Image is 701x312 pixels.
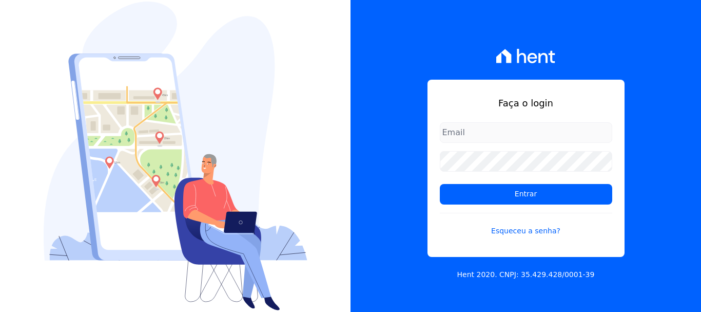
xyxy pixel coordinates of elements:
[440,213,612,236] a: Esqueceu a senha?
[440,96,612,110] h1: Faça o login
[44,2,307,310] img: Login
[440,122,612,143] input: Email
[457,269,595,280] p: Hent 2020. CNPJ: 35.429.428/0001-39
[440,184,612,205] input: Entrar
